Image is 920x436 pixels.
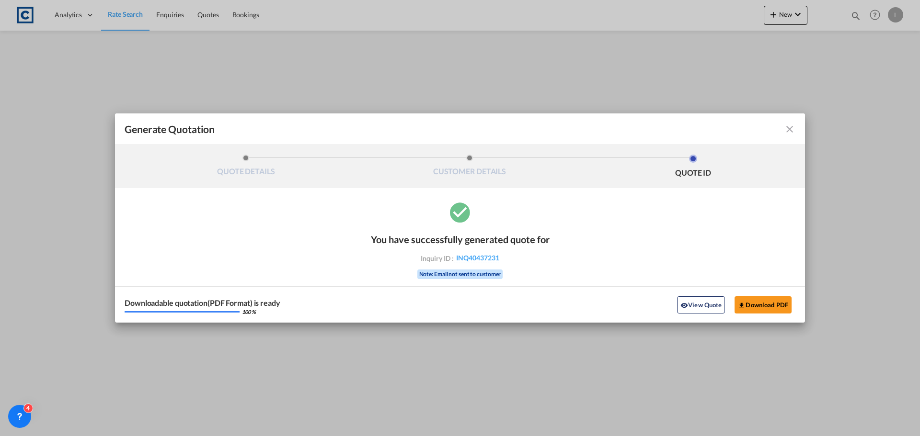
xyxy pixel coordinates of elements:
[454,254,499,262] span: INQ40437231
[404,254,516,262] div: Inquiry ID :
[581,155,805,180] li: QUOTE ID
[735,296,792,313] button: Download PDF
[358,155,582,180] li: CUSTOMER DETAILS
[417,269,503,279] div: Note: Email not sent to customer
[125,123,215,135] span: Generate Quotation
[448,200,472,224] md-icon: icon-checkbox-marked-circle
[738,302,746,309] md-icon: icon-download
[242,309,256,314] div: 100 %
[680,302,688,309] md-icon: icon-eye
[784,123,795,135] md-icon: icon-close fg-AAA8AD cursor m-0
[134,155,358,180] li: QUOTE DETAILS
[115,113,805,323] md-dialog: Generate QuotationQUOTE ...
[371,234,550,245] div: You have successfully generated quote for
[125,299,280,307] div: Downloadable quotation(PDF Format) is ready
[677,296,725,313] button: icon-eyeView Quote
